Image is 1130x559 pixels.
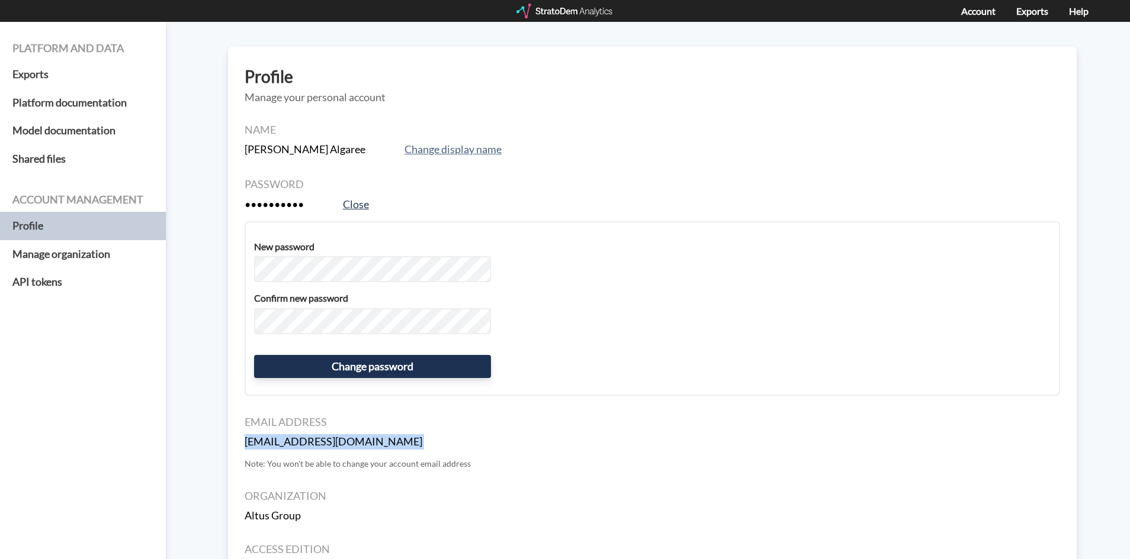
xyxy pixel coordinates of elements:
h3: Profile [245,67,1060,86]
a: Profile [12,212,153,240]
button: Change display name [401,141,505,158]
h4: Account management [12,194,153,206]
label: Confirm new password [254,292,348,305]
a: Exports [1016,5,1048,17]
a: Model documentation [12,117,153,145]
strong: Altus Group [245,509,301,522]
a: Help [1069,5,1089,17]
p: Note: You won't be able to change your account email address [245,458,1060,470]
h4: Email address [245,416,1060,428]
h4: Access edition [245,544,1060,555]
a: Manage organization [12,240,153,269]
a: Platform documentation [12,89,153,117]
a: Exports [12,60,153,89]
h5: Manage your personal account [245,92,1060,104]
button: Close [339,196,373,213]
a: Shared files [12,145,153,173]
a: Account [961,5,996,17]
strong: •••••••••• [245,198,304,211]
h4: Name [245,124,1060,136]
h4: Password [245,179,1060,190]
label: New password [254,240,314,254]
a: API tokens [12,268,153,296]
strong: [EMAIL_ADDRESS][DOMAIN_NAME] [245,435,422,448]
h4: Platform and data [12,43,153,54]
h4: Organization [245,490,1060,502]
strong: [PERSON_NAME] Algaree [245,143,365,156]
button: Change password [254,355,491,379]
